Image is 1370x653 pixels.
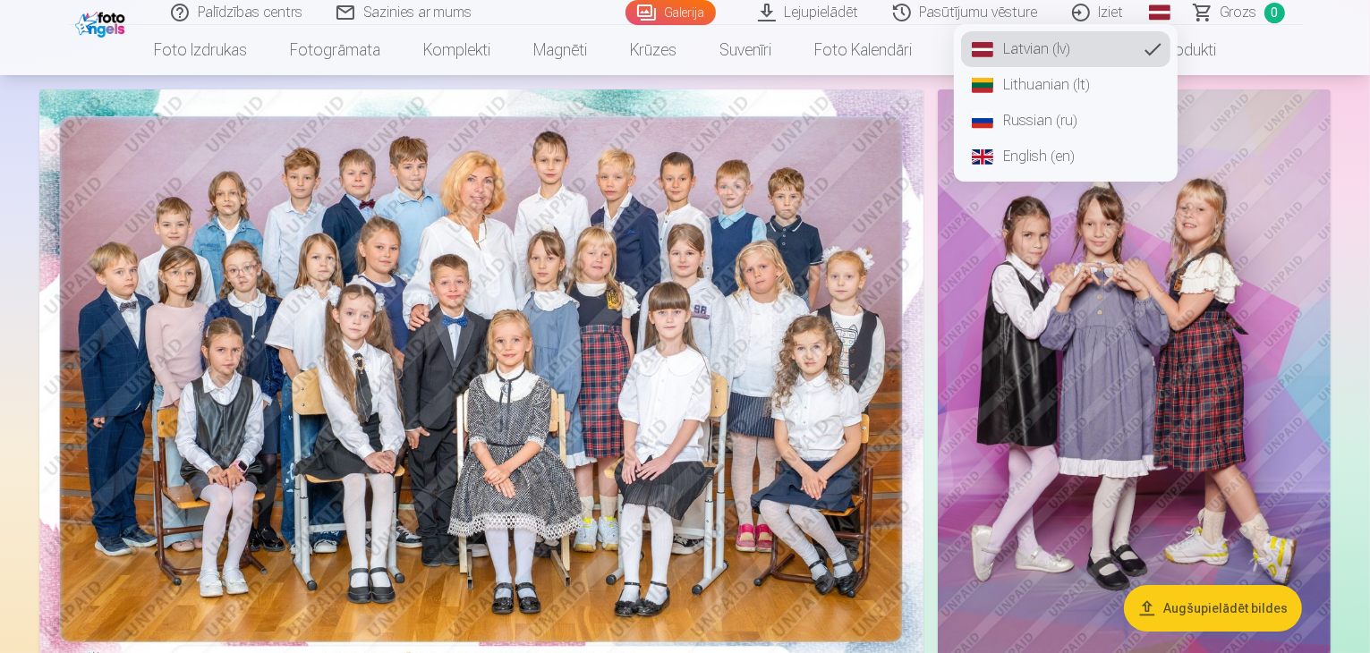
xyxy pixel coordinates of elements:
[1221,2,1257,23] span: Grozs
[961,139,1170,174] a: English (en)
[512,25,608,75] a: Magnēti
[961,67,1170,103] a: Lithuanian (lt)
[954,24,1178,182] nav: Global
[402,25,512,75] a: Komplekti
[793,25,933,75] a: Foto kalendāri
[1264,3,1285,23] span: 0
[268,25,402,75] a: Fotogrāmata
[132,25,268,75] a: Foto izdrukas
[961,103,1170,139] a: Russian (ru)
[933,25,1084,75] a: Atslēgu piekariņi
[608,25,698,75] a: Krūzes
[1124,585,1302,632] button: Augšupielādēt bildes
[698,25,793,75] a: Suvenīri
[961,31,1170,67] a: Latvian (lv)
[75,7,130,38] img: /fa1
